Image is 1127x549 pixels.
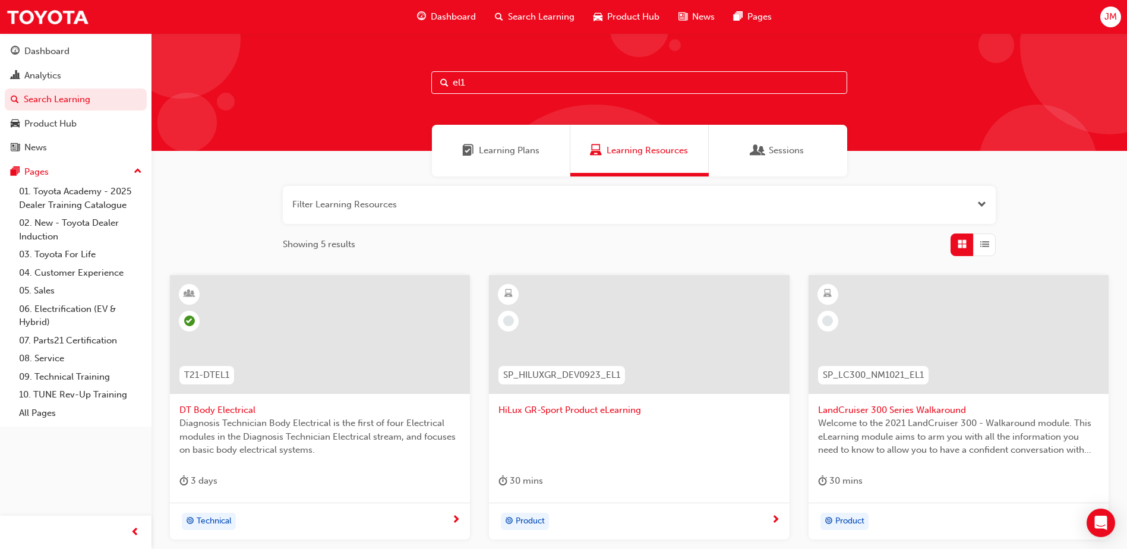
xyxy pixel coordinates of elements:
[818,417,1099,457] span: Welcome to the 2021 LandCruiser 300 - Walkaround module. This eLearning module aims to arm you wi...
[14,349,147,368] a: 08. Service
[498,474,543,488] div: 30 mins
[489,275,789,540] a: SP_HILUXGR_DEV0923_EL1HiLux GR-Sport Product eLearningduration-icon 30 minstarget-iconProduct
[809,275,1109,540] a: SP_LC300_NM1021_EL1LandCruiser 300 Series WalkaroundWelcome to the 2021 LandCruiser 300 - Walkaro...
[14,404,147,422] a: All Pages
[14,300,147,332] a: 06. Electrification (EV & Hybrid)
[769,144,804,157] span: Sessions
[823,368,924,382] span: SP_LC300_NM1021_EL1
[408,5,485,29] a: guage-iconDashboard
[980,238,989,251] span: List
[24,45,70,58] div: Dashboard
[5,38,147,161] button: DashboardAnalyticsSearch LearningProduct HubNews
[1104,10,1117,24] span: JM
[1100,7,1121,27] button: JM
[462,144,474,157] span: Learning Plans
[14,214,147,245] a: 02. New - Toyota Dealer Induction
[771,515,780,526] span: next-icon
[709,125,847,176] a: SessionsSessions
[14,332,147,350] a: 07. Parts21 Certification
[479,144,539,157] span: Learning Plans
[24,141,47,154] div: News
[185,286,194,302] span: learningResourceType_INSTRUCTOR_LED-icon
[823,286,832,302] span: learningResourceType_ELEARNING-icon
[197,515,232,528] span: Technical
[14,282,147,300] a: 05. Sales
[678,10,687,24] span: news-icon
[5,113,147,135] a: Product Hub
[818,474,827,488] span: duration-icon
[283,238,355,251] span: Showing 5 results
[504,286,513,302] span: learningResourceType_ELEARNING-icon
[184,368,229,382] span: T21-DTEL1
[11,167,20,178] span: pages-icon
[734,10,743,24] span: pages-icon
[14,386,147,404] a: 10. TUNE Rev-Up Training
[179,474,217,488] div: 3 days
[835,515,864,528] span: Product
[417,10,426,24] span: guage-icon
[1087,509,1115,537] div: Open Intercom Messenger
[752,144,764,157] span: Sessions
[516,515,545,528] span: Product
[170,275,470,540] a: T21-DTEL1DT Body ElectricalDiagnosis Technician Body Electrical is the first of four Electrical m...
[131,525,140,540] span: prev-icon
[5,65,147,87] a: Analytics
[825,514,833,529] span: target-icon
[186,514,194,529] span: target-icon
[5,161,147,183] button: Pages
[724,5,781,29] a: pages-iconPages
[505,514,513,529] span: target-icon
[179,474,188,488] span: duration-icon
[440,76,449,90] span: Search
[669,5,724,29] a: news-iconNews
[692,10,715,24] span: News
[503,368,620,382] span: SP_HILUXGR_DEV0923_EL1
[11,46,20,57] span: guage-icon
[822,315,833,326] span: learningRecordVerb_NONE-icon
[5,137,147,159] a: News
[14,182,147,214] a: 01. Toyota Academy - 2025 Dealer Training Catalogue
[184,315,195,326] span: learningRecordVerb_ATTEND-icon
[958,238,967,251] span: Grid
[498,474,507,488] span: duration-icon
[498,403,779,417] span: HiLux GR-Sport Product eLearning
[6,4,89,30] img: Trak
[452,515,460,526] span: next-icon
[14,245,147,264] a: 03. Toyota For Life
[24,165,49,179] div: Pages
[508,10,574,24] span: Search Learning
[11,119,20,130] span: car-icon
[11,94,19,105] span: search-icon
[594,10,602,24] span: car-icon
[503,315,514,326] span: learningRecordVerb_NONE-icon
[818,474,863,488] div: 30 mins
[5,40,147,62] a: Dashboard
[432,125,570,176] a: Learning PlansLearning Plans
[5,89,147,111] a: Search Learning
[607,144,688,157] span: Learning Resources
[11,143,20,153] span: news-icon
[11,71,20,81] span: chart-icon
[14,368,147,386] a: 09. Technical Training
[14,264,147,282] a: 04. Customer Experience
[431,71,847,94] input: Search...
[24,117,77,131] div: Product Hub
[485,5,584,29] a: search-iconSearch Learning
[977,198,986,212] button: Open the filter
[747,10,772,24] span: Pages
[24,69,61,83] div: Analytics
[818,403,1099,417] span: LandCruiser 300 Series Walkaround
[179,417,460,457] span: Diagnosis Technician Body Electrical is the first of four Electrical modules in the Diagnosis Tec...
[431,10,476,24] span: Dashboard
[495,10,503,24] span: search-icon
[134,164,142,179] span: up-icon
[590,144,602,157] span: Learning Resources
[179,403,460,417] span: DT Body Electrical
[570,125,709,176] a: Learning ResourcesLearning Resources
[584,5,669,29] a: car-iconProduct Hub
[607,10,659,24] span: Product Hub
